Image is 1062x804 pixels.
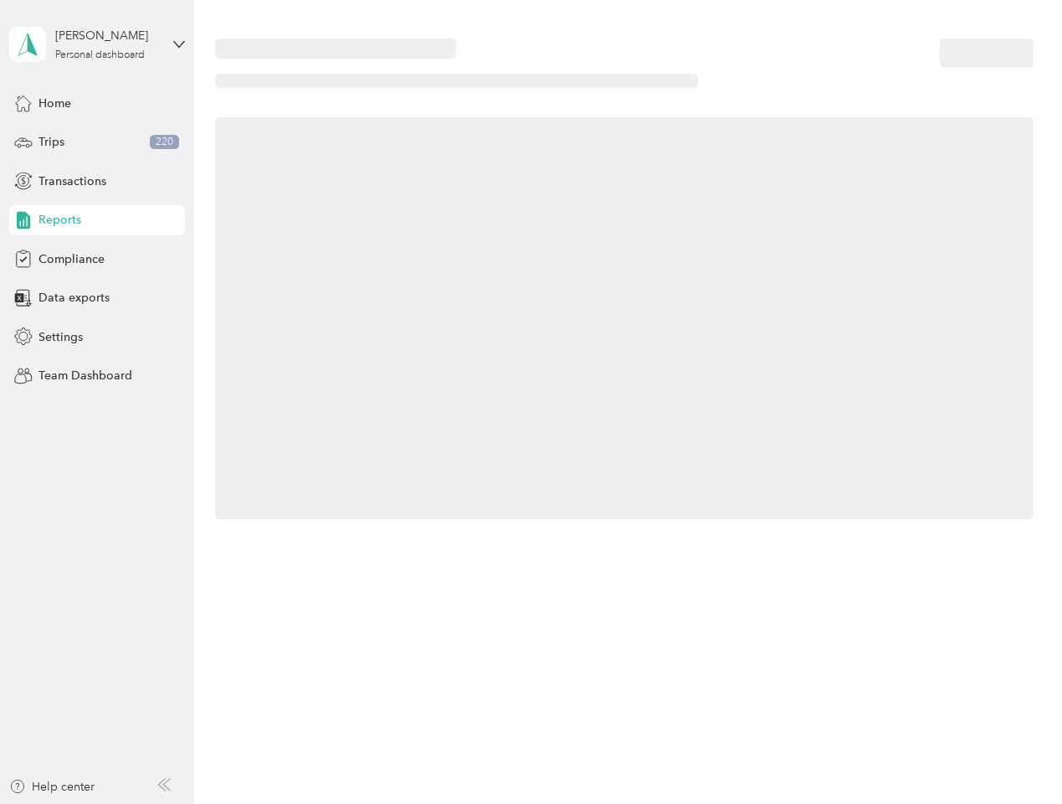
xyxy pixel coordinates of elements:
[55,50,145,60] div: Personal dashboard
[38,95,71,112] span: Home
[150,135,179,150] span: 220
[38,173,106,190] span: Transactions
[38,328,83,346] span: Settings
[55,27,160,44] div: [PERSON_NAME]
[38,250,105,268] span: Compliance
[38,211,81,229] span: Reports
[9,778,95,796] button: Help center
[38,133,64,151] span: Trips
[38,289,110,307] span: Data exports
[38,367,132,384] span: Team Dashboard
